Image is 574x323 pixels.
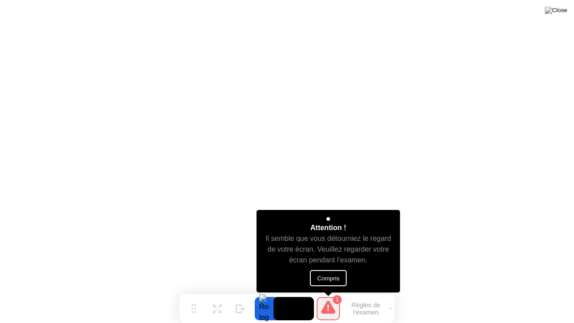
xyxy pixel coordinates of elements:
div: Attention ! [310,223,346,233]
button: Règles de l'examen [343,301,395,316]
img: Close [545,7,567,14]
button: Compris [310,270,347,286]
div: 1 [333,295,342,304]
div: Il semble que vous détourniez le regard de votre écran. Veuillez regarder votre écran pendant l'e... [265,233,392,266]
